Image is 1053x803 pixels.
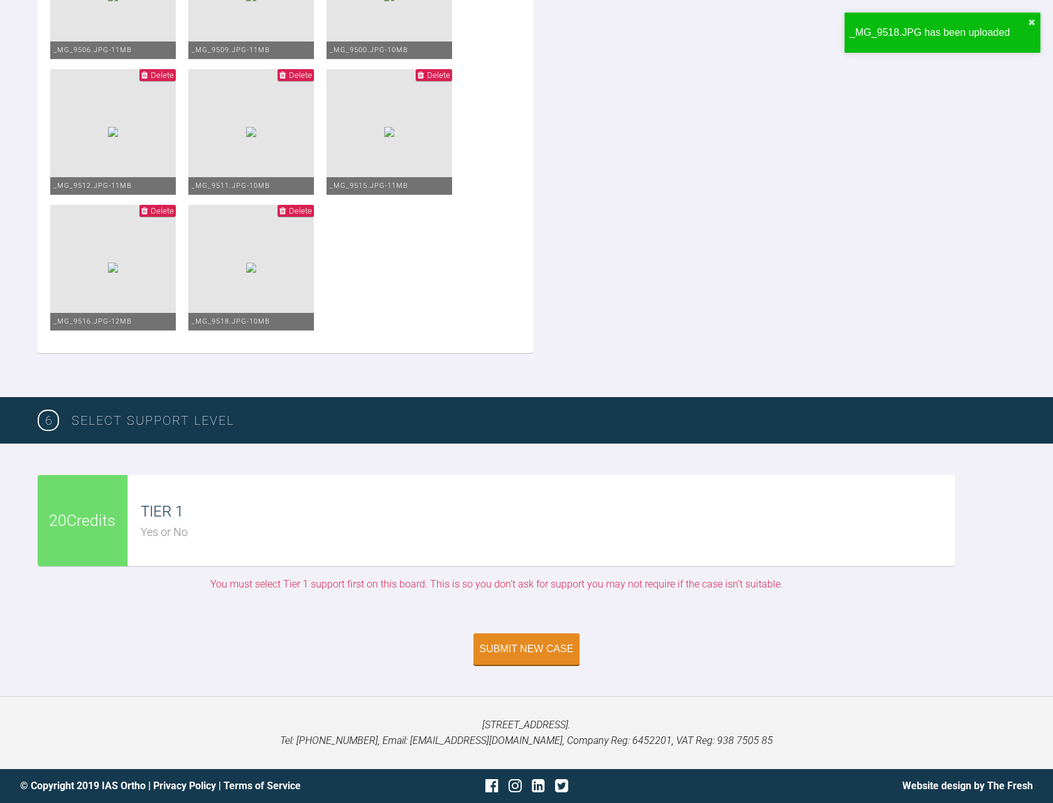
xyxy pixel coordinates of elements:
[192,317,270,325] span: _MG_9518.JPG - 10MB
[153,780,216,792] a: Privacy Policy
[151,206,174,216] span: Delete
[108,127,118,137] img: 9fe5903f-6893-41e4-a35d-4c89b788964b
[53,46,132,54] span: _MG_9506.JPG - 11MB
[141,500,955,523] div: TIER 1
[38,576,955,593] div: You must select Tier 1 support first on this board. This is so you don’t ask for support you may ...
[289,70,312,80] span: Delete
[480,643,574,655] div: Submit New Case
[289,206,312,216] span: Delete
[53,317,132,325] span: _MG_9516.JPG - 12MB
[192,46,270,54] span: _MG_9509.JPG - 11MB
[246,263,256,273] img: 7814d5a7-bc0e-4800-8bc6-4a77c191bb08
[330,182,408,190] span: _MG_9515.JPG - 11MB
[141,523,955,542] div: Yes or No
[224,780,301,792] a: Terms of Service
[53,182,132,190] span: _MG_9512.JPG - 11MB
[38,410,59,431] span: 6
[384,127,394,137] img: b7c67da4-3095-4ff2-9a2c-f0dc86964419
[108,263,118,273] img: 058147b6-0ee9-454c-8394-2265119c3abf
[902,780,1033,792] a: Website design by The Fresh
[850,25,1028,41] div: _MG_9518.JPG has been uploaded
[151,70,174,80] span: Delete
[49,513,116,528] span: 20 Credits
[246,127,256,137] img: c5ab8602-bd12-49f5-91d8-b1acf54d9669
[427,70,450,80] span: Delete
[72,410,1015,430] h3: SELECT SUPPORT LEVEL
[20,778,358,794] div: © Copyright 2019 IAS Ortho | |
[330,46,408,54] span: _MG_9500.JPG - 10MB
[20,717,1033,749] p: [STREET_ADDRESS]. Tel: [PHONE_NUMBER], Email: [EMAIL_ADDRESS][DOMAIN_NAME], Company Reg: 6452201,...
[1028,18,1035,28] button: close
[473,633,580,665] button: Submit New Case
[192,182,270,190] span: _MG_9511.JPG - 10MB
